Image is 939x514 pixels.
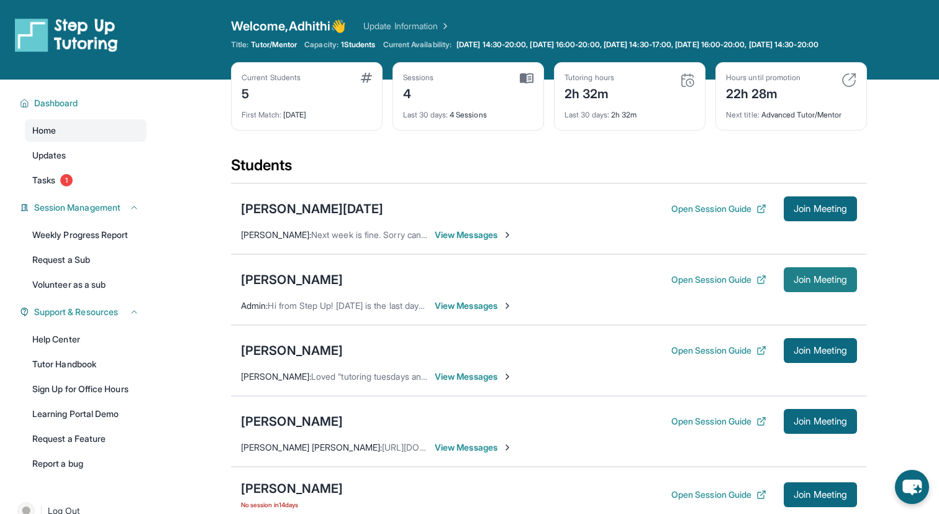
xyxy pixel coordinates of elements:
span: Updates [32,149,66,162]
a: Tasks1 [25,169,147,191]
span: Capacity: [304,40,338,50]
button: Session Management [29,201,139,214]
div: 4 Sessions [403,103,533,120]
span: 1 Students [341,40,376,50]
span: [PERSON_NAME] : [241,229,311,240]
button: Join Meeting [784,267,857,292]
span: First Match : [242,110,281,119]
span: Join Meeting [794,347,847,354]
button: Dashboard [29,97,139,109]
div: [PERSON_NAME][DATE] [241,200,383,218]
span: Next week is fine. Sorry can you tell me our schedule so I can write it down? Thank you. [311,229,657,240]
span: View Messages [435,229,512,241]
a: Learning Portal Demo [25,403,147,425]
img: card [680,73,695,88]
img: Chevron-Right [502,372,512,382]
span: Last 30 days : [565,110,609,119]
button: Open Session Guide [671,415,766,428]
a: Help Center [25,328,147,351]
button: Join Meeting [784,338,857,363]
a: Volunteer as a sub [25,273,147,296]
span: View Messages [435,300,512,312]
span: Loved “tutoring tuesdays and thursdays at 6-7pm :)” [311,371,514,382]
span: No session in 14 days [241,500,343,510]
span: Last 30 days : [403,110,448,119]
span: Join Meeting [794,276,847,283]
a: Sign Up for Office Hours [25,378,147,400]
button: Open Session Guide [671,203,766,215]
span: Join Meeting [794,205,847,213]
div: [PERSON_NAME] [241,480,343,497]
span: [PERSON_NAME] : [241,371,311,382]
span: [DATE] 14:30-20:00, [DATE] 16:00-20:00, [DATE] 14:30-17:00, [DATE] 16:00-20:00, [DATE] 14:30-20:00 [456,40,819,50]
span: Tasks [32,174,55,186]
a: Weekly Progress Report [25,224,147,246]
a: Tutor Handbook [25,353,147,375]
span: [URL][DOMAIN_NAME] [382,442,471,452]
button: Open Session Guide [671,273,766,286]
img: card [841,73,856,88]
span: Current Availability: [383,40,451,50]
span: Next title : [726,110,760,119]
a: Update Information [363,20,450,32]
img: card [361,73,372,83]
img: logo [15,17,118,52]
span: View Messages [435,370,512,383]
div: Students [231,155,867,183]
a: Request a Sub [25,249,147,271]
span: Admin : [241,300,268,311]
div: Tutoring hours [565,73,614,83]
span: Welcome, Adhithi 👋 [231,17,346,35]
div: Sessions [403,73,434,83]
span: Tutor/Mentor [251,40,297,50]
a: [DATE] 14:30-20:00, [DATE] 16:00-20:00, [DATE] 14:30-17:00, [DATE] 16:00-20:00, [DATE] 14:30-20:00 [454,40,821,50]
img: Chevron-Right [502,301,512,311]
div: Current Students [242,73,301,83]
button: Join Meeting [784,196,857,221]
div: 5 [242,83,301,103]
img: Chevron-Right [502,230,512,240]
span: Session Management [34,201,120,214]
div: 4 [403,83,434,103]
span: View Messages [435,441,512,454]
span: Join Meeting [794,418,847,425]
div: [PERSON_NAME] [241,413,343,430]
a: Request a Feature [25,428,147,450]
button: Join Meeting [784,409,857,434]
button: Open Session Guide [671,344,766,357]
span: 1 [60,174,73,186]
img: card [520,73,533,84]
div: Hours until promotion [726,73,801,83]
div: 2h 32m [565,103,695,120]
div: [DATE] [242,103,372,120]
span: Support & Resources [34,306,118,318]
span: Home [32,124,56,137]
img: Chevron Right [438,20,450,32]
span: [PERSON_NAME] [PERSON_NAME] : [241,442,382,452]
button: Support & Resources [29,306,139,318]
div: [PERSON_NAME] [241,342,343,359]
span: Title: [231,40,248,50]
div: Advanced Tutor/Mentor [726,103,856,120]
a: Updates [25,144,147,167]
div: 22h 28m [726,83,801,103]
span: Dashboard [34,97,78,109]
button: Join Meeting [784,482,857,507]
a: Home [25,119,147,142]
a: Report a bug [25,452,147,475]
div: [PERSON_NAME] [241,271,343,288]
div: 2h 32m [565,83,614,103]
span: Join Meeting [794,491,847,498]
button: chat-button [895,470,929,504]
button: Open Session Guide [671,489,766,501]
img: Chevron-Right [502,443,512,452]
